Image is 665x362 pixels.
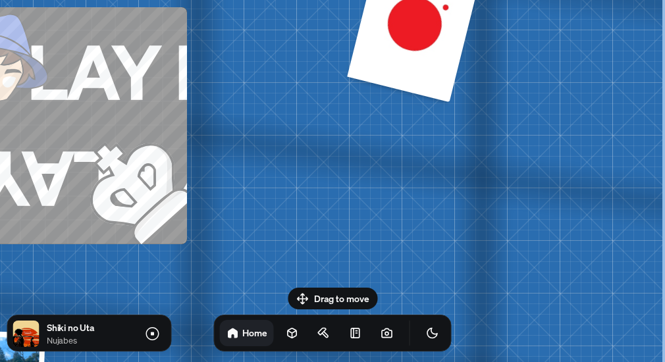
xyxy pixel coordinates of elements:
h1: Home [242,326,267,339]
a: Home [220,320,274,346]
p: Nujabes [47,334,131,347]
p: Shiki no Uta [47,321,131,334]
button: Toggle Theme [419,320,446,346]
